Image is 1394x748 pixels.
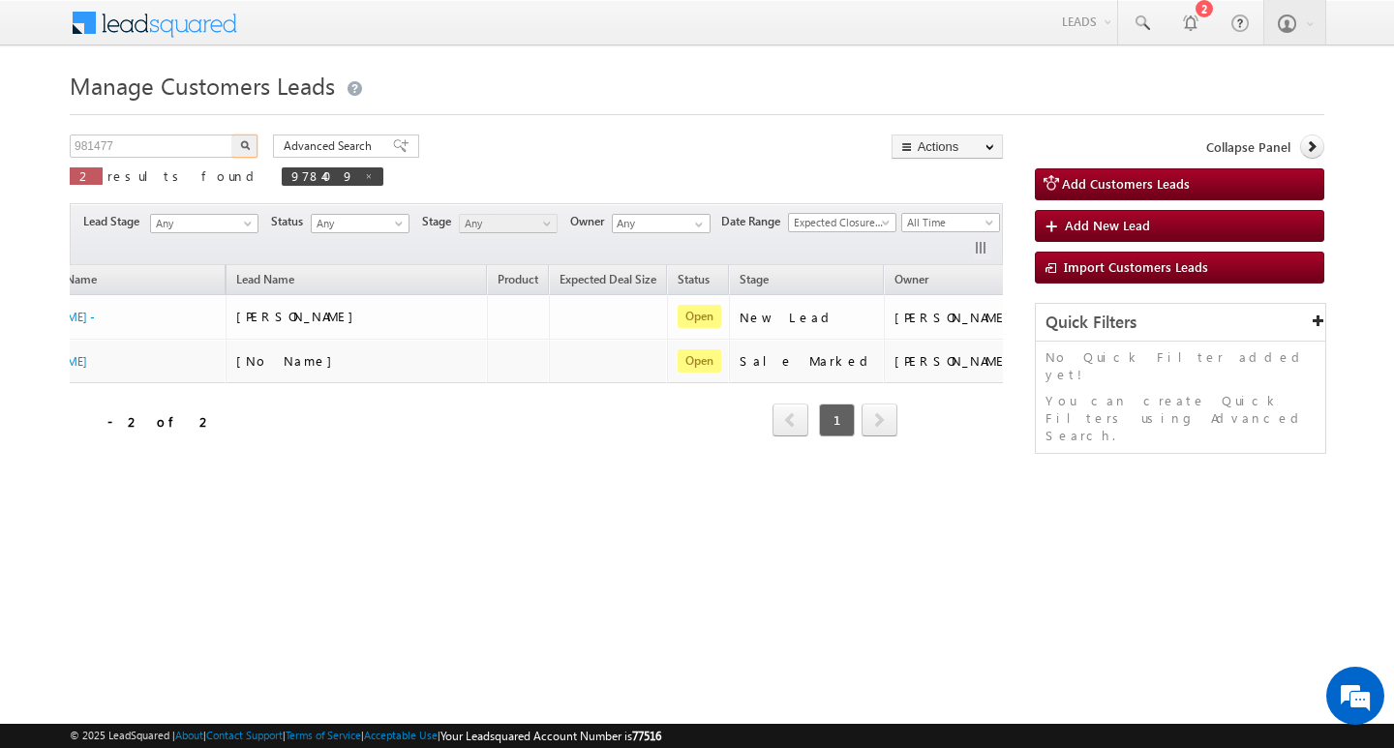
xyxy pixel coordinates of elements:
[459,214,558,233] a: Any
[632,729,661,743] span: 77516
[25,179,353,580] textarea: Type your message and hit 'Enter'
[79,167,93,184] span: 2
[902,214,994,231] span: All Time
[740,352,875,370] div: Sale Marked
[819,404,855,436] span: 1
[107,167,261,184] span: results found
[612,214,711,233] input: Type to Search
[550,269,666,294] a: Expected Deal Size
[70,727,661,745] span: © 2025 LeadSquared | | | | |
[730,269,778,294] a: Stage
[1064,258,1208,275] span: Import Customers Leads
[318,10,364,56] div: Minimize live chat window
[668,269,719,294] a: Status
[498,272,538,286] span: Product
[101,102,325,127] div: Chat with us now
[894,352,1021,370] div: [PERSON_NAME]
[291,167,354,184] span: 978409
[175,729,203,741] a: About
[460,215,552,232] span: Any
[151,215,252,232] span: Any
[892,135,1003,159] button: Actions
[364,729,438,741] a: Acceptable Use
[560,272,656,286] span: Expected Deal Size
[862,405,897,436] a: next
[684,215,709,234] a: Show All Items
[740,309,875,326] div: New Lead
[286,729,361,741] a: Terms of Service
[263,596,351,622] em: Start Chat
[789,214,890,231] span: Expected Closure Date
[33,102,81,127] img: d_60004797649_company_0_60004797649
[1036,304,1325,342] div: Quick Filters
[1062,175,1190,192] span: Add Customers Leads
[227,269,304,294] span: Lead Name
[440,729,661,743] span: Your Leadsquared Account Number is
[570,213,612,230] span: Owner
[284,137,378,155] span: Advanced Search
[740,272,769,286] span: Stage
[773,404,808,436] span: prev
[311,214,409,233] a: Any
[150,214,258,233] a: Any
[271,213,311,230] span: Status
[678,305,721,328] span: Open
[422,213,459,230] span: Stage
[240,140,250,150] img: Search
[1206,138,1290,156] span: Collapse Panel
[894,309,1021,326] div: [PERSON_NAME]
[1065,217,1150,233] span: Add New Lead
[678,349,721,373] span: Open
[901,213,1000,232] a: All Time
[894,272,928,286] span: Owner
[773,405,808,436] a: prev
[788,213,896,232] a: Expected Closure Date
[61,410,213,433] div: 1 - 2 of 2
[862,404,897,436] span: next
[83,213,147,230] span: Lead Stage
[236,308,363,324] span: [PERSON_NAME]
[721,213,788,230] span: Date Range
[1045,348,1316,383] p: No Quick Filter added yet!
[236,352,342,369] span: [No Name]
[1045,392,1316,444] p: You can create Quick Filters using Advanced Search.
[70,70,335,101] span: Manage Customers Leads
[312,215,404,232] span: Any
[206,729,283,741] a: Contact Support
